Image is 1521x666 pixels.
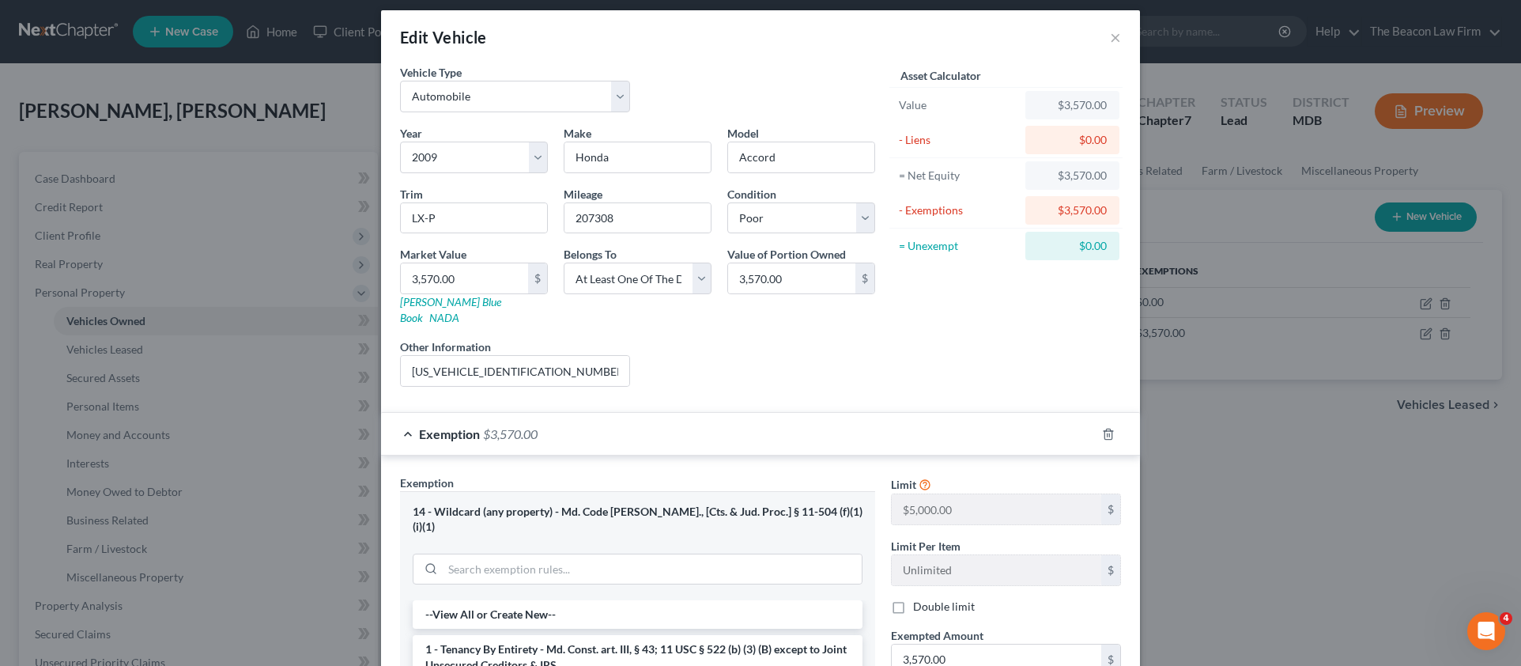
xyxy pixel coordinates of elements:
label: Trim [400,186,423,202]
iframe: Intercom live chat [1467,612,1505,650]
div: Value [899,97,1018,113]
label: Value of Portion Owned [727,246,846,263]
input: Search exemption rules... [443,554,862,585]
div: $ [855,263,874,293]
span: Exempted Amount [891,629,983,642]
span: 4 [1500,612,1512,625]
span: Limit [891,478,916,491]
input: -- [892,494,1101,524]
span: Exemption [400,476,454,490]
div: Edit Vehicle [400,26,487,48]
input: ex. Nissan [564,142,711,172]
span: Make [564,127,591,140]
div: - Liens [899,132,1018,148]
div: - Exemptions [899,202,1018,218]
div: $3,570.00 [1038,202,1107,218]
div: $ [1101,494,1120,524]
label: Vehicle Type [400,64,462,81]
a: [PERSON_NAME] Blue Book [400,295,501,324]
div: = Unexempt [899,238,1018,254]
input: 0.00 [401,263,528,293]
input: -- [564,203,711,233]
span: Exemption [419,426,480,441]
label: Mileage [564,186,602,202]
span: Belongs To [564,248,617,261]
label: Asset Calculator [900,67,981,84]
label: Market Value [400,246,466,263]
label: Condition [727,186,776,202]
div: $ [528,263,547,293]
div: $0.00 [1038,132,1107,148]
button: × [1110,28,1121,47]
input: (optional) [401,356,629,386]
div: $0.00 [1038,238,1107,254]
div: 14 - Wildcard (any property) - Md. Code [PERSON_NAME]., [Cts. & Jud. Proc.] § 11-504 (f)(1)(i)(1) [413,505,862,534]
label: Limit Per Item [891,538,961,554]
label: Double limit [913,599,975,615]
div: $ [1101,555,1120,585]
a: NADA [429,311,459,324]
input: ex. LS, LT, etc [401,203,547,233]
label: Other Information [400,339,491,355]
span: $3,570.00 [483,426,538,441]
div: = Net Equity [899,168,1018,184]
div: $3,570.00 [1038,97,1107,113]
li: --View All or Create New-- [413,600,862,629]
label: Year [400,125,422,142]
input: 0.00 [728,263,855,293]
input: ex. Altima [728,142,874,172]
input: -- [892,555,1101,585]
label: Model [727,125,759,142]
div: $3,570.00 [1038,168,1107,184]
